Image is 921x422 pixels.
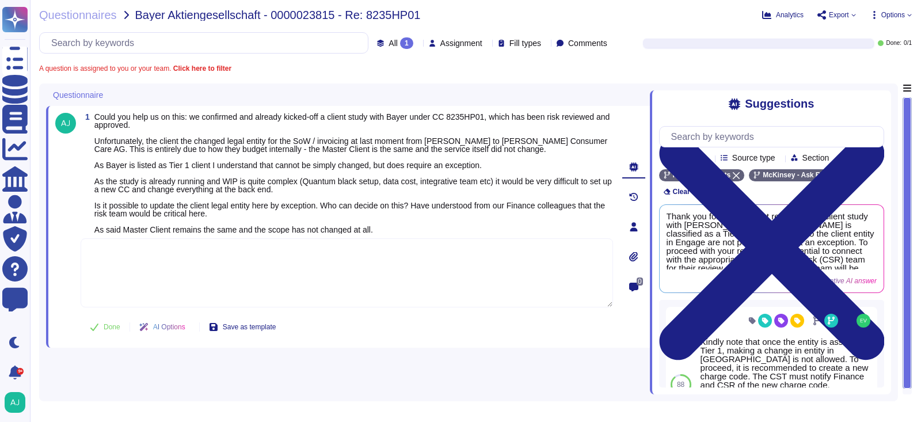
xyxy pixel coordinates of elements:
[389,39,398,47] span: All
[637,277,643,286] span: 0
[904,40,912,46] span: 0 / 1
[400,37,413,49] div: 1
[5,392,25,413] img: user
[881,12,905,18] span: Options
[440,39,482,47] span: Assignment
[39,9,117,21] span: Questionnaires
[104,324,120,330] span: Done
[200,315,286,339] button: Save as template
[857,314,870,328] img: user
[39,65,231,72] span: A question is assigned to you or your team.
[568,39,607,47] span: Comments
[153,324,185,330] span: AI Options
[762,10,804,20] button: Analytics
[223,324,276,330] span: Save as template
[776,12,804,18] span: Analytics
[53,91,103,99] span: Questionnaire
[665,127,884,147] input: Search by keywords
[81,113,90,121] span: 1
[45,33,368,53] input: Search by keywords
[135,9,421,21] span: Bayer Aktiengesellschaft - 0000023815 - Re: 8235HP01
[829,12,849,18] span: Export
[2,390,33,415] button: user
[81,315,130,339] button: Done
[509,39,541,47] span: Fill types
[55,113,76,134] img: user
[886,40,901,46] span: Done:
[677,381,684,388] span: 88
[17,368,24,375] div: 9+
[171,64,231,73] b: Click here to filter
